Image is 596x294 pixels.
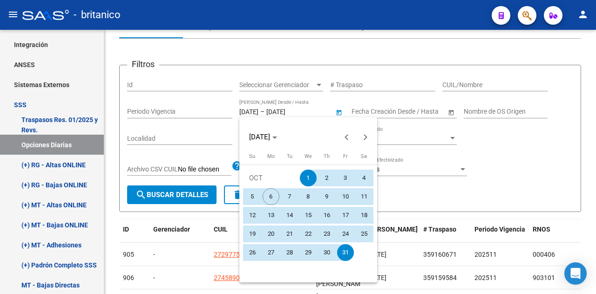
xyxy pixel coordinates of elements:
[249,153,255,159] span: Su
[243,206,262,225] button: October 12, 2025
[243,243,262,262] button: October 26, 2025
[280,243,299,262] button: October 28, 2025
[355,169,373,187] button: October 4, 2025
[337,170,354,186] span: 3
[244,188,261,205] span: 5
[300,244,317,261] span: 29
[300,170,317,186] span: 1
[343,153,348,159] span: Fr
[244,207,261,224] span: 12
[299,169,318,187] button: October 1, 2025
[262,225,280,243] button: October 20, 2025
[300,226,317,242] span: 22
[263,244,279,261] span: 27
[324,153,330,159] span: Th
[287,153,292,159] span: Tu
[336,187,355,206] button: October 10, 2025
[318,170,335,186] span: 2
[249,133,270,141] span: [DATE]
[299,206,318,225] button: October 15, 2025
[356,226,372,242] span: 25
[280,187,299,206] button: October 7, 2025
[305,153,312,159] span: We
[318,243,336,262] button: October 30, 2025
[244,226,261,242] span: 19
[318,244,335,261] span: 30
[355,206,373,225] button: October 18, 2025
[318,226,335,242] span: 23
[244,244,261,261] span: 26
[355,187,373,206] button: October 11, 2025
[564,262,587,285] div: Open Intercom Messenger
[281,188,298,205] span: 7
[337,128,356,146] button: Previous month
[263,188,279,205] span: 6
[281,244,298,261] span: 28
[336,225,355,243] button: October 24, 2025
[318,225,336,243] button: October 23, 2025
[337,244,354,261] span: 31
[299,225,318,243] button: October 22, 2025
[336,243,355,262] button: October 31, 2025
[281,226,298,242] span: 21
[280,225,299,243] button: October 21, 2025
[299,187,318,206] button: October 8, 2025
[300,207,317,224] span: 15
[356,128,374,146] button: Next month
[336,169,355,187] button: October 3, 2025
[243,187,262,206] button: October 5, 2025
[281,207,298,224] span: 14
[262,243,280,262] button: October 27, 2025
[299,243,318,262] button: October 29, 2025
[262,187,280,206] button: October 6, 2025
[337,226,354,242] span: 24
[337,188,354,205] span: 10
[245,129,281,145] button: Choose month and year
[243,169,299,187] td: OCT
[318,207,335,224] span: 16
[262,206,280,225] button: October 13, 2025
[355,225,373,243] button: October 25, 2025
[356,170,372,186] span: 4
[263,226,279,242] span: 20
[243,225,262,243] button: October 19, 2025
[361,153,367,159] span: Sa
[318,206,336,225] button: October 16, 2025
[280,206,299,225] button: October 14, 2025
[318,187,336,206] button: October 9, 2025
[336,206,355,225] button: October 17, 2025
[318,188,335,205] span: 9
[267,153,275,159] span: Mo
[356,188,372,205] span: 11
[337,207,354,224] span: 17
[263,207,279,224] span: 13
[300,188,317,205] span: 8
[356,207,372,224] span: 18
[318,169,336,187] button: October 2, 2025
